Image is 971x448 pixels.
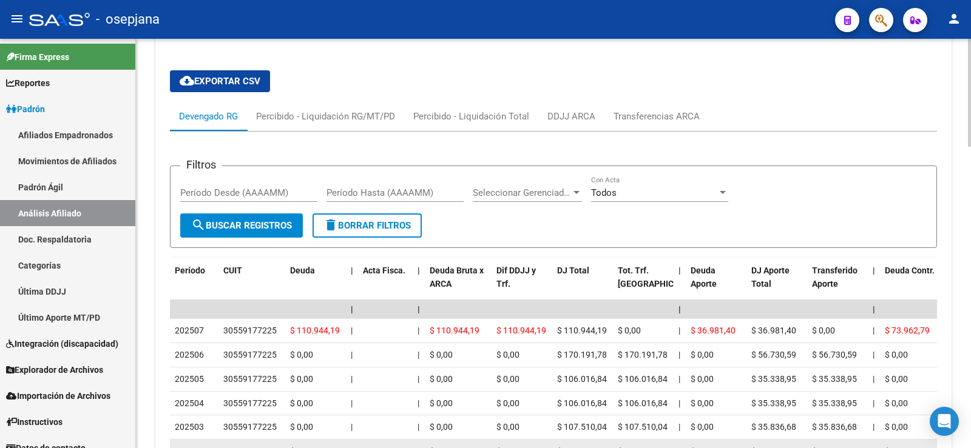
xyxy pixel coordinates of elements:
span: $ 0,00 [496,422,519,432]
button: Buscar Registros [180,213,303,238]
span: | [678,398,680,408]
datatable-header-cell: Deuda Contr. [880,258,941,311]
span: | [418,266,420,275]
datatable-header-cell: Deuda [285,258,346,311]
span: $ 0,00 [430,398,453,408]
span: | [678,304,681,314]
datatable-header-cell: DJ Total [552,258,613,311]
div: 30559177225 [223,372,277,386]
datatable-header-cell: Transferido Aporte [807,258,868,311]
div: Transferencias ARCA [614,110,700,123]
span: | [873,326,875,335]
datatable-header-cell: Período [170,258,218,311]
span: Deuda [290,266,315,275]
span: Importación de Archivos [6,389,110,403]
datatable-header-cell: Deuda Aporte [686,258,746,311]
div: Open Intercom Messenger [930,407,959,436]
span: $ 106.016,84 [557,398,607,408]
span: Deuda Contr. [885,266,935,275]
span: $ 35.836,68 [812,422,857,432]
span: | [351,398,353,408]
span: | [873,266,875,275]
div: 30559177225 [223,348,277,362]
span: $ 110.944,19 [430,326,479,335]
span: $ 170.191,78 [618,350,668,359]
span: | [678,266,681,275]
span: $ 0,00 [496,374,519,384]
span: $ 0,00 [290,374,313,384]
div: 30559177225 [223,324,277,338]
span: 202503 [175,422,204,432]
div: 30559177225 [223,396,277,410]
span: $ 0,00 [496,398,519,408]
div: 30559177225 [223,420,277,434]
span: CUIT [223,266,242,275]
span: | [418,326,419,335]
span: $ 110.944,19 [496,326,546,335]
span: | [418,350,419,359]
span: $ 73.962,79 [885,326,930,335]
span: $ 0,00 [885,374,908,384]
span: Todos [591,187,617,198]
span: $ 36.981,40 [751,326,796,335]
div: DDJJ ARCA [547,110,595,123]
span: $ 106.016,84 [618,374,668,384]
div: Percibido - Liquidación RG/MT/PD [256,110,395,123]
span: $ 0,00 [430,422,453,432]
span: Dif DDJJ y Trf. [496,266,536,289]
span: DJ Total [557,266,589,275]
span: $ 0,00 [691,374,714,384]
span: $ 56.730,59 [812,350,857,359]
span: | [873,422,875,432]
mat-icon: cloud_download [180,73,194,88]
span: $ 0,00 [885,350,908,359]
span: $ 0,00 [691,398,714,408]
span: Explorador de Archivos [6,363,103,376]
span: 202505 [175,374,204,384]
div: Percibido - Liquidación Total [413,110,529,123]
span: $ 36.981,40 [691,326,736,335]
span: | [678,326,680,335]
datatable-header-cell: | [868,258,880,311]
span: $ 106.016,84 [557,374,607,384]
span: $ 110.944,19 [557,326,607,335]
span: $ 35.338,95 [751,374,796,384]
span: $ 107.510,04 [557,422,607,432]
span: $ 35.338,95 [812,374,857,384]
datatable-header-cell: CUIT [218,258,285,311]
mat-icon: menu [10,12,24,26]
span: Tot. Trf. [GEOGRAPHIC_DATA] [618,266,700,289]
span: $ 35.338,95 [812,398,857,408]
span: $ 0,00 [691,350,714,359]
span: Padrón [6,102,45,116]
span: | [351,422,353,432]
span: | [351,304,353,314]
span: $ 56.730,59 [751,350,796,359]
mat-icon: delete [323,218,338,232]
span: Deuda Bruta x ARCA [430,266,484,289]
span: Transferido Aporte [812,266,858,289]
span: $ 0,00 [691,422,714,432]
span: Integración (discapacidad) [6,337,118,350]
span: | [873,350,875,359]
span: | [678,350,680,359]
span: - osepjana [96,6,160,33]
datatable-header-cell: Acta Fisca. [358,258,413,311]
datatable-header-cell: | [413,258,425,311]
mat-icon: person [947,12,961,26]
span: Exportar CSV [180,76,260,87]
span: Instructivos [6,415,63,429]
span: 202504 [175,398,204,408]
span: Período [175,266,205,275]
span: | [678,374,680,384]
span: Firma Express [6,50,69,64]
span: | [873,374,875,384]
span: $ 106.016,84 [618,398,668,408]
datatable-header-cell: Tot. Trf. Bruto [613,258,674,311]
span: 202507 [175,326,204,335]
span: $ 0,00 [290,350,313,359]
span: $ 0,00 [430,350,453,359]
span: $ 0,00 [885,422,908,432]
button: Exportar CSV [170,70,270,92]
button: Borrar Filtros [313,213,422,238]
